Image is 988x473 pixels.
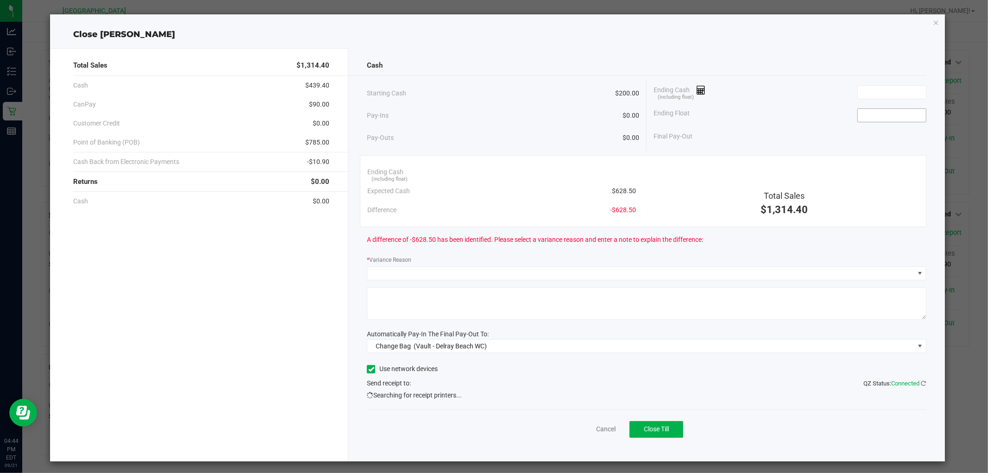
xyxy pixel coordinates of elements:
[305,81,329,90] span: $439.40
[367,391,462,400] span: Searching for receipt printers...
[73,119,120,128] span: Customer Credit
[73,138,140,147] span: Point of Banking (POB)
[615,88,639,98] span: $200.00
[9,399,37,427] iframe: Resource center
[629,421,683,438] button: Close Till
[658,94,694,101] span: (including float)
[376,342,411,350] span: Change Bag
[612,186,636,196] span: $628.50
[367,186,410,196] span: Expected Cash
[610,205,636,215] span: -$628.50
[372,176,408,183] span: (including float)
[654,108,690,122] span: Ending Float
[367,364,438,374] label: Use network devices
[654,132,692,141] span: Final Pay-Out
[50,28,944,41] div: Close [PERSON_NAME]
[623,111,639,120] span: $0.00
[414,342,487,350] span: (Vault - Delray Beach WC)
[864,380,926,387] span: QZ Status:
[73,172,329,192] div: Returns
[296,60,329,71] span: $1,314.40
[367,60,383,71] span: Cash
[73,196,88,206] span: Cash
[367,256,411,264] label: Variance Reason
[311,177,329,187] span: $0.00
[367,167,403,177] span: Ending Cash
[644,425,669,433] span: Close Till
[73,81,88,90] span: Cash
[313,196,329,206] span: $0.00
[367,111,389,120] span: Pay-Ins
[623,133,639,143] span: $0.00
[73,100,96,109] span: CanPay
[761,204,808,215] span: $1,314.40
[596,424,616,434] a: Cancel
[313,119,329,128] span: $0.00
[305,138,329,147] span: $785.00
[764,191,805,201] span: Total Sales
[654,85,705,99] span: Ending Cash
[367,235,703,245] span: A difference of -$628.50 has been identified. Please select a variance reason and enter a note to...
[367,88,406,98] span: Starting Cash
[367,330,489,338] span: Automatically Pay-In The Final Pay-Out To:
[367,205,396,215] span: Difference
[367,133,394,143] span: Pay-Outs
[73,157,179,167] span: Cash Back from Electronic Payments
[367,379,411,387] span: Send receipt to:
[307,157,329,167] span: -$10.90
[73,60,107,71] span: Total Sales
[309,100,329,109] span: $90.00
[892,380,920,387] span: Connected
